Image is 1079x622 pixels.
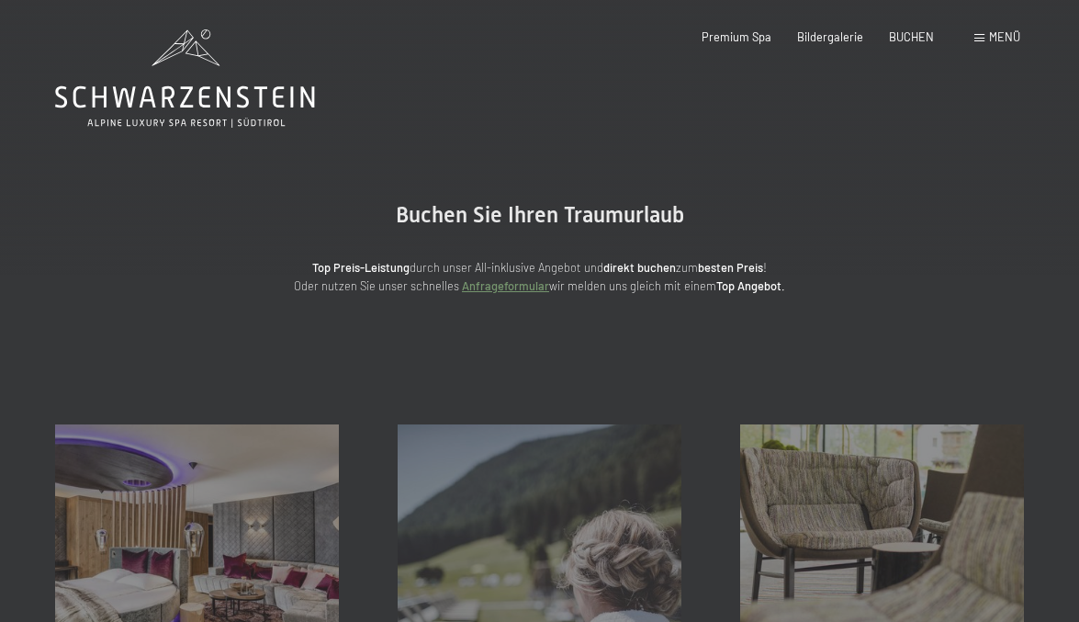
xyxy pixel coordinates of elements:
[797,29,863,44] a: Bildergalerie
[312,260,410,275] strong: Top Preis-Leistung
[989,29,1020,44] span: Menü
[173,258,907,296] p: durch unser All-inklusive Angebot und zum ! Oder nutzen Sie unser schnelles wir melden uns gleich...
[702,29,771,44] a: Premium Spa
[603,260,676,275] strong: direkt buchen
[462,278,549,293] a: Anfrageformular
[716,278,785,293] strong: Top Angebot.
[396,202,684,228] span: Buchen Sie Ihren Traumurlaub
[698,260,763,275] strong: besten Preis
[889,29,934,44] a: BUCHEN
